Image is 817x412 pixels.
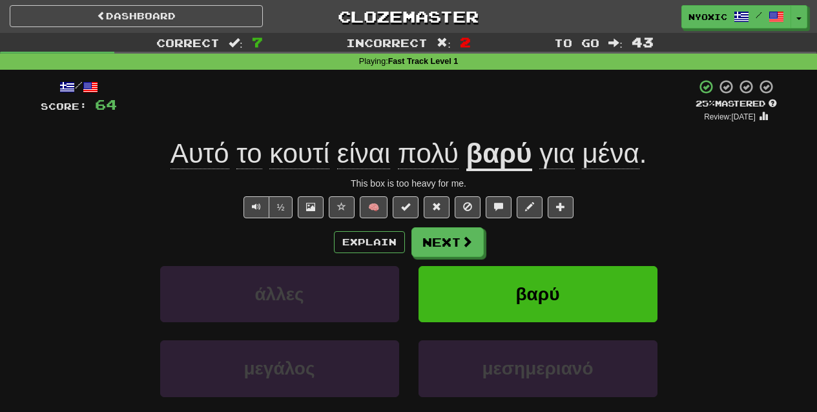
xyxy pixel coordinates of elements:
button: Add to collection (alt+a) [548,196,574,218]
button: Set this sentence to 100% Mastered (alt+m) [393,196,419,218]
span: βαρύ [516,284,560,304]
small: Review: [DATE] [704,112,756,121]
span: πολύ [398,138,459,169]
a: Dashboard [10,5,263,27]
span: άλλες [254,284,304,304]
div: This box is too heavy for me. [41,177,777,190]
button: βαρύ [419,266,657,322]
div: / [41,79,117,95]
button: Favorite sentence (alt+f) [329,196,355,218]
span: το [236,138,262,169]
button: Play sentence audio (ctl+space) [243,196,269,218]
u: βαρύ [466,138,532,171]
span: Correct [156,36,220,49]
span: : [229,37,243,48]
span: To go [554,36,599,49]
button: μεσημεριανό [419,340,657,397]
span: είναι [337,138,391,169]
span: μεγάλος [243,358,315,378]
span: 7 [252,34,263,50]
strong: Fast Track Level 1 [388,57,459,66]
div: Text-to-speech controls [241,196,293,218]
span: 43 [632,34,654,50]
span: μεσημεριανό [482,358,593,378]
span: κουτί [269,138,329,169]
span: . [532,138,647,169]
span: Nyoxic [688,11,727,23]
button: Reset to 0% Mastered (alt+r) [424,196,450,218]
button: μεγάλος [160,340,399,397]
button: Show image (alt+x) [298,196,324,218]
span: 2 [460,34,471,50]
button: Edit sentence (alt+d) [517,196,543,218]
button: Discuss sentence (alt+u) [486,196,512,218]
button: άλλες [160,266,399,322]
button: Explain [334,231,405,253]
span: 64 [95,96,117,112]
a: Clozemaster [282,5,535,28]
div: Mastered [696,98,777,110]
span: 25 % [696,98,715,108]
button: Ignore sentence (alt+i) [455,196,481,218]
button: Next [411,227,484,257]
span: / [756,10,762,19]
span: μένα [582,138,639,169]
button: ½ [269,196,293,218]
span: Incorrect [346,36,428,49]
span: Αυτό [171,138,229,169]
span: για [539,138,575,169]
button: 🧠 [360,196,388,218]
span: : [437,37,451,48]
span: Score: [41,101,87,112]
span: : [608,37,623,48]
a: Nyoxic / [681,5,791,28]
